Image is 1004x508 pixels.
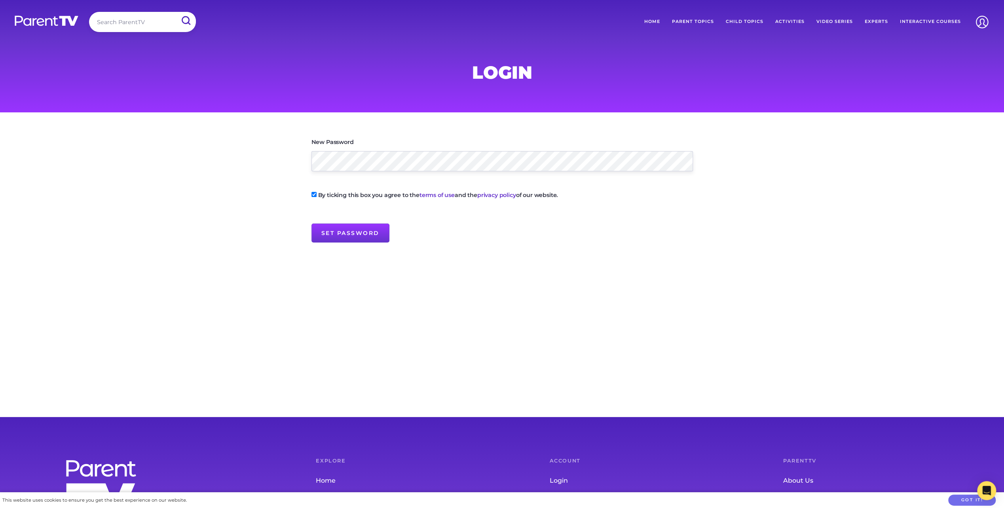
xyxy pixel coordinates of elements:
[175,12,196,30] input: Submit
[972,12,992,32] img: Account
[783,459,985,464] h6: ParentTV
[14,15,79,27] img: parenttv-logo-white.4c85aaf.svg
[720,12,769,32] a: Child Topics
[419,191,455,199] a: terms of use
[666,12,720,32] a: Parent Topics
[311,64,693,80] h1: Login
[477,191,516,199] a: privacy policy
[550,489,752,504] a: Join
[769,12,810,32] a: Activities
[859,12,894,32] a: Experts
[894,12,967,32] a: Interactive Courses
[783,473,985,488] a: About Us
[948,495,996,506] button: Got it!
[2,496,187,504] div: This website uses cookies to ensure you get the best experience on our website.
[550,459,752,464] h6: Account
[316,459,518,464] h6: Explore
[316,473,518,488] a: Home
[318,192,558,198] label: By ticking this box you agree to the and the of our website.
[783,489,985,504] a: Contact Us
[550,473,752,488] a: Login
[977,481,996,500] div: Open Intercom Messenger
[311,224,389,243] input: Set Password
[638,12,666,32] a: Home
[316,489,518,504] a: Parent Topics
[810,12,859,32] a: Video Series
[89,12,196,32] input: Search ParentTV
[311,139,354,145] label: New Password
